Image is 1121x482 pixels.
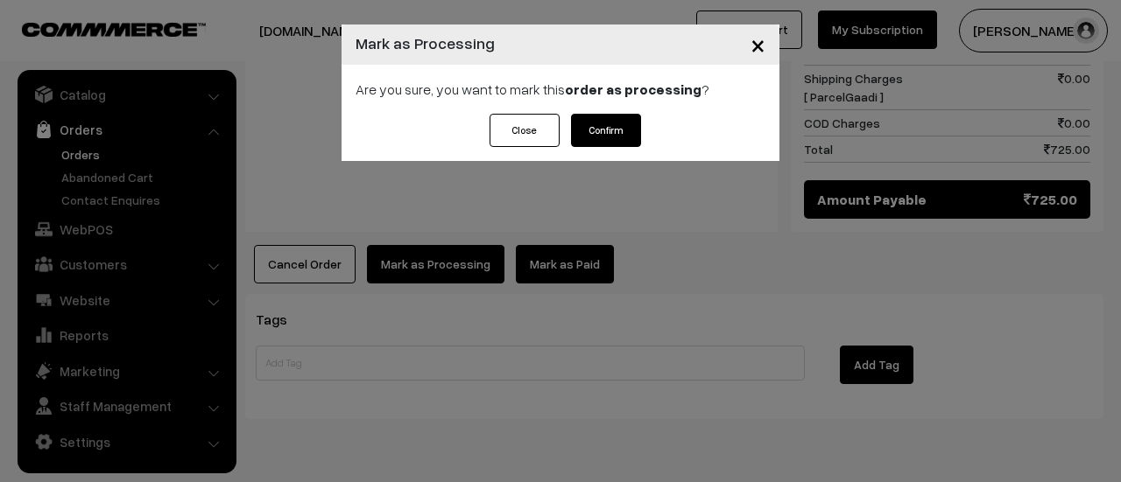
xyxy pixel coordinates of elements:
[751,28,765,60] span: ×
[490,114,560,147] button: Close
[737,17,779,72] button: Close
[342,65,779,114] div: Are you sure, you want to mark this ?
[565,80,702,98] strong: order as processing
[571,114,641,147] button: Confirm
[356,31,495,55] h4: Mark as Processing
